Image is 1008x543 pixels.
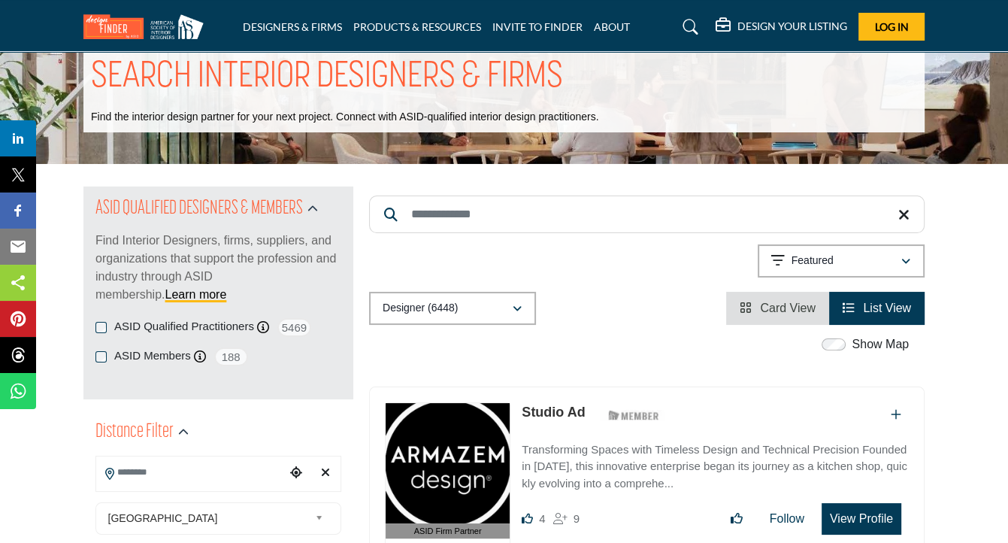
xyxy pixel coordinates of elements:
[114,318,254,335] label: ASID Qualified Practitioners
[760,504,814,534] button: Follow
[600,406,667,425] img: ASID Members Badge Icon
[522,513,533,524] i: Likes
[315,457,337,490] div: Clear search location
[875,20,909,33] span: Log In
[726,292,829,325] li: Card View
[716,18,847,36] div: DESIGN YOUR LISTING
[95,322,107,333] input: ASID Qualified Practitioners checkbox
[594,20,630,33] a: ABOUT
[95,232,341,304] p: Find Interior Designers, firms, suppliers, and organizations that support the profession and indu...
[108,509,310,527] span: [GEOGRAPHIC_DATA]
[383,301,458,316] p: Designer (6448)
[522,441,909,493] p: Transforming Spaces with Timeless Design and Technical Precision Founded in [DATE], this innovati...
[758,244,925,278] button: Featured
[522,432,909,493] a: Transforming Spaces with Timeless Design and Technical Precision Founded in [DATE], this innovati...
[243,20,342,33] a: DESIGNERS & FIRMS
[553,510,580,528] div: Followers
[891,408,901,421] a: Add To List
[721,504,752,534] button: Like listing
[737,20,847,33] h5: DESIGN YOUR LISTING
[286,457,307,490] div: Choose your current location
[822,503,901,535] button: View Profile
[414,525,482,538] span: ASID Firm Partner
[95,196,303,223] h2: ASID QUALIFIED DESIGNERS & MEMBERS
[353,20,481,33] a: PRODUCTS & RESOURCES
[852,335,909,353] label: Show Map
[91,110,598,125] p: Find the interior design partner for your next project. Connect with ASID-qualified interior desi...
[574,512,580,525] span: 9
[369,292,536,325] button: Designer (6448)
[83,14,211,39] img: Site Logo
[91,54,563,101] h1: SEARCH INTERIOR DESIGNERS & FIRMS
[863,302,911,314] span: List View
[277,318,311,337] span: 5469
[760,302,816,314] span: Card View
[858,13,925,41] button: Log In
[386,403,510,523] img: Studio Ad
[369,196,925,233] input: Search Keyword
[114,347,191,365] label: ASID Members
[95,351,107,363] input: ASID Members checkbox
[165,288,226,301] a: Learn more
[522,402,585,423] p: Studio Ad
[386,403,510,539] a: ASID Firm Partner
[843,302,911,314] a: View List
[95,419,174,446] h2: Distance Filter
[668,15,708,39] a: Search
[539,512,545,525] span: 4
[522,405,585,420] a: Studio Ad
[492,20,583,33] a: INVITE TO FINDER
[740,302,816,314] a: View Card
[829,292,925,325] li: List View
[214,347,248,366] span: 188
[96,458,286,487] input: Search Location
[792,253,834,268] p: Featured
